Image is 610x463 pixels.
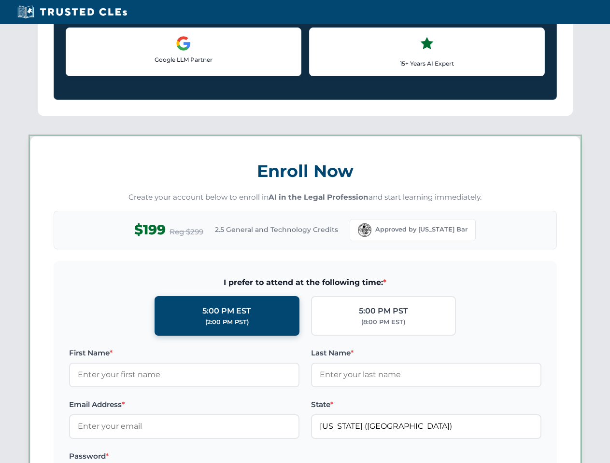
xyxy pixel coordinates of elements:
div: 5:00 PM PST [359,305,408,317]
input: Enter your last name [311,363,541,387]
p: Create your account below to enroll in and start learning immediately. [54,192,557,203]
img: Google [176,36,191,51]
span: I prefer to attend at the following time: [69,276,541,289]
img: Florida Bar [358,223,371,237]
div: (8:00 PM EST) [361,317,405,327]
span: 2.5 General and Technology Credits [215,224,338,235]
span: Reg $299 [170,226,203,238]
input: Enter your first name [69,363,299,387]
p: Google LLM Partner [74,55,293,64]
input: Florida (FL) [311,414,541,438]
label: Password [69,450,299,462]
img: Trusted CLEs [14,5,130,19]
span: Approved by [US_STATE] Bar [375,225,468,234]
div: 5:00 PM EST [202,305,251,317]
div: (2:00 PM PST) [205,317,249,327]
label: State [311,399,541,410]
p: 15+ Years AI Expert [317,59,537,68]
label: Email Address [69,399,299,410]
h3: Enroll Now [54,156,557,186]
label: Last Name [311,347,541,359]
span: $199 [134,219,166,241]
label: First Name [69,347,299,359]
input: Enter your email [69,414,299,438]
strong: AI in the Legal Profession [269,192,369,202]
